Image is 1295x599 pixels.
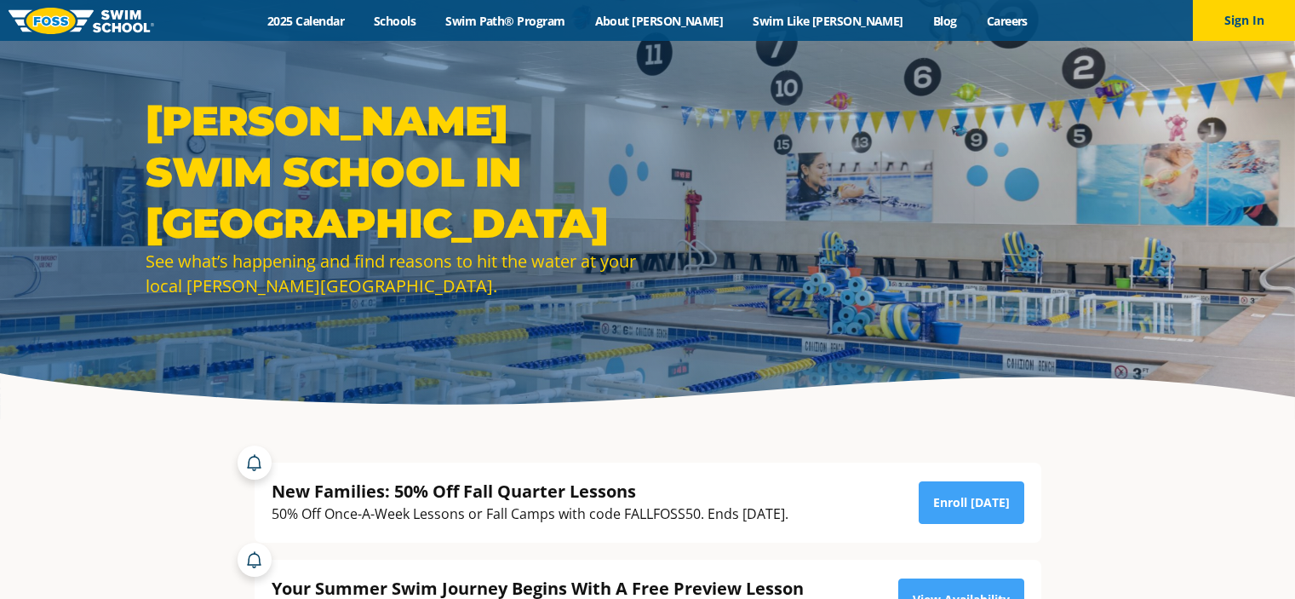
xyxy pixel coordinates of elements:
[918,13,971,29] a: Blog
[272,503,788,526] div: 50% Off Once-A-Week Lessons or Fall Camps with code FALLFOSS50. Ends [DATE].
[580,13,738,29] a: About [PERSON_NAME]
[431,13,580,29] a: Swim Path® Program
[971,13,1042,29] a: Careers
[359,13,431,29] a: Schools
[919,481,1024,524] a: Enroll [DATE]
[272,480,788,503] div: New Families: 50% Off Fall Quarter Lessons
[146,95,639,249] h1: [PERSON_NAME] Swim School in [GEOGRAPHIC_DATA]
[9,8,154,34] img: FOSS Swim School Logo
[738,13,919,29] a: Swim Like [PERSON_NAME]
[146,249,639,298] div: See what’s happening and find reasons to hit the water at your local [PERSON_NAME][GEOGRAPHIC_DATA].
[253,13,359,29] a: 2025 Calendar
